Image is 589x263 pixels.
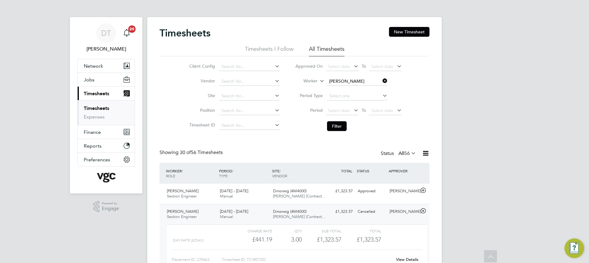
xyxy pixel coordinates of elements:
[219,92,280,100] input: Search for...
[233,227,272,235] div: Charge rate
[102,201,119,206] span: Powered by
[78,125,135,139] button: Finance
[328,64,350,69] span: Select date
[219,77,280,86] input: Search for...
[273,193,326,199] span: [PERSON_NAME] (Contract…
[78,139,135,152] button: Reports
[272,173,287,178] span: VENDOR
[164,165,218,181] div: WORKER
[180,149,223,156] span: 56 Timesheets
[218,165,271,181] div: PERIOD
[290,78,318,84] label: Worker
[309,45,345,56] li: All Timesheets
[360,106,368,114] span: To
[187,107,215,113] label: Position
[220,193,233,199] span: Manual
[564,239,584,258] button: Engage Resource Center
[97,173,116,182] img: vgcgroup-logo-retina.png
[167,193,197,199] span: Section Engineer
[93,201,119,212] a: Powered byEngage
[387,186,419,196] div: [PERSON_NAME]
[327,92,387,100] input: Select one
[102,206,119,211] span: Engage
[180,149,191,156] span: 30 of
[220,188,248,193] span: [DATE] - [DATE]
[404,150,410,156] span: 56
[323,207,355,217] div: £1,323.57
[271,165,324,181] div: SITE
[78,100,135,125] div: Timesheets
[173,238,203,242] span: Day rate (£/day)
[84,77,94,83] span: Jobs
[389,27,429,37] button: New Timesheet
[295,107,323,113] label: Period
[160,149,224,156] div: Showing
[279,168,281,173] span: /
[78,153,135,166] button: Preferences
[273,188,306,193] span: Dinorwig (4M4000)
[398,150,416,156] label: All
[327,77,387,86] input: Search for...
[272,227,302,235] div: QTY
[77,23,135,53] a: DT[PERSON_NAME]
[396,257,418,262] a: View Details
[341,168,352,173] span: TOTAL
[77,45,135,53] span: Daniel Templeton
[101,29,111,37] span: DT
[219,121,280,130] input: Search for...
[371,64,393,69] span: Select date
[302,235,341,245] div: £1,323.57
[357,236,381,243] span: £1,323.57
[84,105,109,111] a: Timesheets
[327,121,347,131] button: Filter
[387,165,419,176] div: APPROVER
[166,173,175,178] span: ROLE
[84,157,110,163] span: Preferences
[371,108,393,113] span: Select date
[245,45,294,56] li: Timesheets I Follow
[302,227,341,235] div: Sub Total
[355,186,387,196] div: Approved
[128,25,136,33] span: 20
[77,173,135,182] a: Go to home page
[70,17,142,193] nav: Main navigation
[182,168,183,173] span: /
[121,23,133,43] a: 20
[387,207,419,217] div: [PERSON_NAME]
[295,93,323,98] label: Period Type
[355,207,387,217] div: Cancelled
[381,149,417,158] div: Status
[84,63,103,69] span: Network
[273,214,326,219] span: [PERSON_NAME] (Contract…
[232,168,233,173] span: /
[328,108,350,113] span: Select date
[84,129,101,135] span: Finance
[84,114,105,120] a: Expenses
[341,227,381,235] div: Total
[219,173,228,178] span: TYPE
[78,87,135,100] button: Timesheets
[323,186,355,196] div: £1,323.57
[167,209,198,214] span: [PERSON_NAME]
[78,59,135,73] button: Network
[167,188,198,193] span: [PERSON_NAME]
[295,63,323,69] label: Approved On
[219,107,280,115] input: Search for...
[273,209,306,214] span: Dinorwig (4M4000)
[220,214,233,219] span: Manual
[84,91,109,96] span: Timesheets
[355,165,387,176] div: STATUS
[187,63,215,69] label: Client Config
[219,62,280,71] input: Search for...
[187,93,215,98] label: Site
[187,122,215,128] label: Timesheet ID
[78,73,135,86] button: Jobs
[187,78,215,84] label: Vendor
[272,235,302,245] div: 3.00
[160,27,210,39] h2: Timesheets
[220,209,248,214] span: [DATE] - [DATE]
[233,235,272,245] div: £441.19
[167,214,197,219] span: Section Engineer
[360,62,368,70] span: To
[84,143,102,149] span: Reports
